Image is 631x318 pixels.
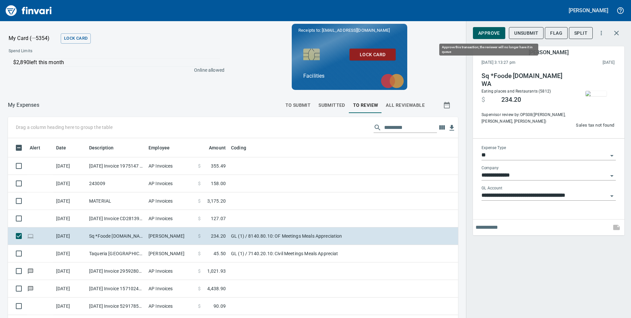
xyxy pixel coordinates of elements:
[482,112,571,125] span: Supervisor review by: OPS08 ([PERSON_NAME], [PERSON_NAME], [PERSON_NAME])
[53,157,86,175] td: [DATE]
[482,186,502,190] label: GL Account
[200,144,226,152] span: Amount
[198,285,201,292] span: $
[607,171,616,180] button: Open
[349,49,396,61] button: Lock Card
[501,96,521,104] span: 234.20
[609,25,624,41] button: Close transaction
[30,144,40,152] span: Alert
[211,215,226,222] span: 127.07
[27,234,34,238] span: Online transaction
[64,35,87,42] span: Lock Card
[514,29,538,37] span: Unsubmit
[211,163,226,169] span: 355.49
[53,192,86,210] td: [DATE]
[285,101,311,109] span: To Submit
[89,144,122,152] span: Description
[607,151,616,160] button: Open
[86,262,146,280] td: [DATE] Invoice 29592802 from [PERSON_NAME] Hvac Services Inc (1-10453)
[228,227,393,245] td: GL (1) / 8140.80.10: OF Meetings Meals Appreciation
[4,3,53,19] img: Finvari
[437,97,458,113] button: Show transactions within a particular date range
[211,233,226,239] span: 234.20
[214,250,226,257] span: 45.50
[146,298,195,315] td: AP Invoices
[53,262,86,280] td: [DATE]
[146,175,195,192] td: AP Invoices
[482,96,485,104] span: $
[198,250,201,257] span: $
[298,27,401,34] p: Receipts to:
[86,227,146,245] td: Sq *Foode [DOMAIN_NAME] WA
[594,26,609,40] button: More
[56,144,66,152] span: Date
[609,219,624,235] span: This records your note into the expense. If you would like to send a message to an employee inste...
[146,245,195,262] td: [PERSON_NAME]
[146,210,195,227] td: AP Invoices
[545,27,568,39] button: Flag
[482,89,551,94] span: Eating places and Restaurants (5812)
[473,27,505,39] button: Approve
[231,144,246,152] span: Coding
[574,120,616,131] button: Sales tax not found
[27,286,34,291] span: Has messages
[146,262,195,280] td: AP Invoices
[576,122,614,129] span: Sales tax not found
[146,227,195,245] td: [PERSON_NAME]
[53,227,86,245] td: [DATE]
[53,175,86,192] td: [DATE]
[355,51,390,59] span: Lock Card
[509,27,544,39] button: Unsubmit
[53,280,86,298] td: [DATE]
[211,180,226,187] span: 158.00
[53,245,86,262] td: [DATE]
[303,72,396,80] p: Facilities
[529,49,568,56] h5: [PERSON_NAME]
[231,144,255,152] span: Coding
[198,233,201,239] span: $
[550,29,562,37] span: Flag
[86,210,146,227] td: [DATE] Invoice CD2813923 from Culligan (1-38131)
[16,124,113,131] p: Drag a column heading here to group the table
[89,144,114,152] span: Description
[146,157,195,175] td: AP Invoices
[8,101,39,109] nav: breadcrumb
[228,245,393,262] td: GL (1) / 7140.20.10: Civil Meetings Meals Appreciat
[56,144,75,152] span: Date
[585,91,607,96] img: receipts%2Ftapani%2F2025-10-09%2FEzIYnAjub3MXkX4hO6W8438D2Ji1__VZ23u8FNf9lcnmYJRdO0_thumb.jpg
[86,280,146,298] td: [DATE] Invoice 157102485 from [PERSON_NAME][GEOGRAPHIC_DATA] (1-38594)
[3,67,224,73] p: Online allowed
[567,5,610,16] button: [PERSON_NAME]
[61,33,91,44] button: Lock Card
[559,60,614,66] span: [DATE]
[318,101,345,109] span: Submitted
[482,72,571,88] h4: Sq *Foode [DOMAIN_NAME] WA
[146,192,195,210] td: AP Invoices
[198,163,201,169] span: $
[53,298,86,315] td: [DATE]
[13,59,220,66] p: $2,890 left this month
[378,70,407,92] img: mastercard.svg
[86,175,146,192] td: 243009
[86,245,146,262] td: Taqueria [GEOGRAPHIC_DATA] [GEOGRAPHIC_DATA]
[53,210,86,227] td: [DATE]
[9,34,58,42] p: My Card (···5354)
[321,27,390,33] span: [EMAIL_ADDRESS][DOMAIN_NAME]
[482,146,506,150] label: Expense Type
[198,303,201,309] span: $
[198,268,201,274] span: $
[86,157,146,175] td: [DATE] Invoice 1975147 from [PERSON_NAME] Co (1-23227)
[207,268,226,274] span: 1,021.93
[8,101,39,109] p: My Expenses
[207,198,226,204] span: 3,175.20
[607,191,616,201] button: Open
[30,144,49,152] span: Alert
[9,48,128,55] span: Spend Limits
[86,192,146,210] td: MATERIAL
[198,215,201,222] span: $
[149,144,170,152] span: Employee
[209,144,226,152] span: Amount
[482,60,559,66] span: [DATE] 3:13:27 pm
[482,166,499,170] label: Company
